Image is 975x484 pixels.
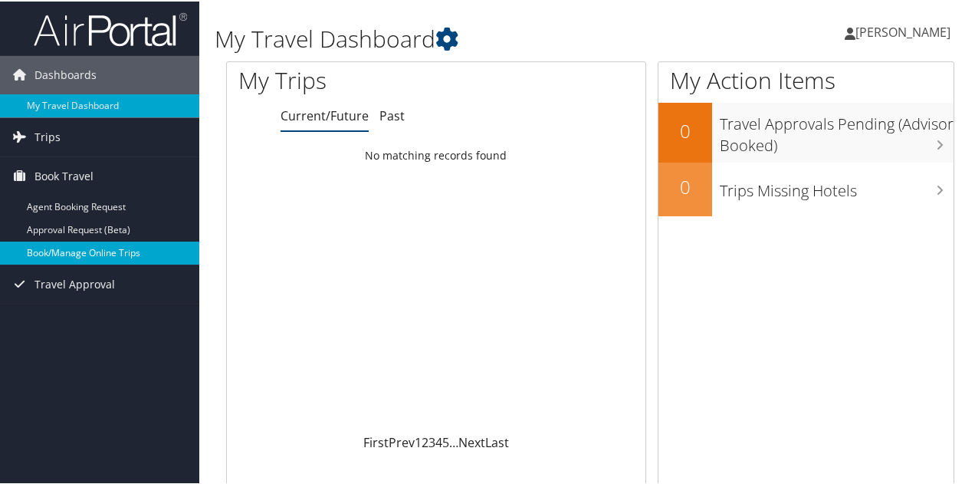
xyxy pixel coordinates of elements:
span: Book Travel [34,156,94,194]
a: 0Travel Approvals Pending (Advisor Booked) [658,101,954,160]
span: … [449,433,458,449]
a: 2 [422,433,428,449]
a: 4 [435,433,442,449]
span: [PERSON_NAME] [855,22,950,39]
h3: Travel Approvals Pending (Advisor Booked) [720,104,954,155]
a: First [363,433,389,449]
h1: My Action Items [658,63,954,95]
h2: 0 [658,173,712,199]
a: [PERSON_NAME] [845,8,966,54]
span: Trips [34,117,61,155]
a: Past [379,106,405,123]
a: Prev [389,433,415,449]
td: No matching records found [227,140,645,168]
a: 0Trips Missing Hotels [658,161,954,215]
h1: My Trips [238,63,459,95]
a: Last [485,433,509,449]
a: Current/Future [281,106,369,123]
a: 3 [428,433,435,449]
h3: Trips Missing Hotels [720,171,954,200]
img: airportal-logo.png [34,10,187,46]
a: Next [458,433,485,449]
a: 1 [415,433,422,449]
h2: 0 [658,117,712,143]
a: 5 [442,433,449,449]
span: Dashboards [34,54,97,93]
h1: My Travel Dashboard [215,21,715,54]
span: Travel Approval [34,264,115,302]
